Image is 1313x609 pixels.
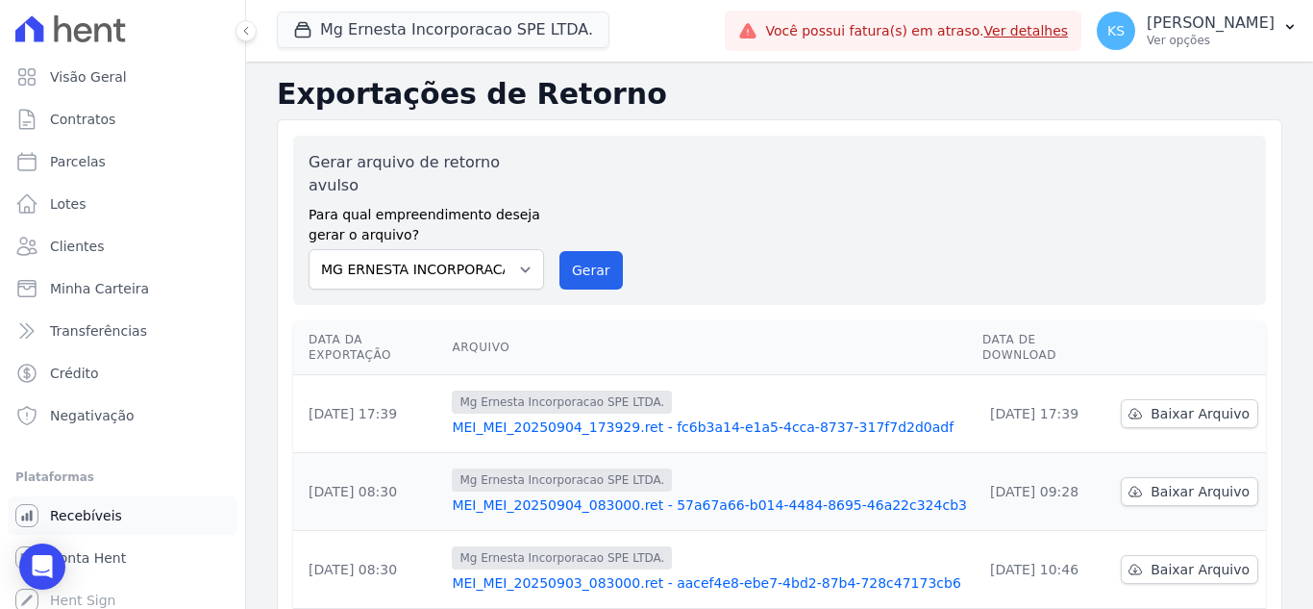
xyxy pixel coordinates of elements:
[975,320,1113,375] th: Data de Download
[1151,404,1250,423] span: Baixar Arquivo
[8,142,237,181] a: Parcelas
[975,375,1113,453] td: [DATE] 17:39
[1107,24,1125,38] span: KS
[309,151,544,197] label: Gerar arquivo de retorno avulso
[452,495,967,515] a: MEI_MEI_20250904_083000.ret - 57a67a66-b014-4484-8695-46a22c324cb3
[8,185,237,223] a: Lotes
[50,152,106,171] span: Parcelas
[293,320,444,375] th: Data da Exportação
[1121,399,1258,428] a: Baixar Arquivo
[1081,4,1313,58] button: KS [PERSON_NAME] Ver opções
[1147,13,1275,33] p: [PERSON_NAME]
[8,396,237,435] a: Negativação
[293,375,444,453] td: [DATE] 17:39
[50,406,135,425] span: Negativação
[1147,33,1275,48] p: Ver opções
[8,496,237,535] a: Recebíveis
[559,251,623,290] button: Gerar
[50,364,99,383] span: Crédito
[19,544,65,590] div: Open Intercom Messenger
[8,539,237,577] a: Conta Hent
[8,227,237,266] a: Clientes
[50,279,149,298] span: Minha Carteira
[975,531,1113,609] td: [DATE] 10:46
[50,110,115,129] span: Contratos
[277,12,609,48] button: Mg Ernesta Incorporacao SPE LTDA.
[50,506,122,525] span: Recebíveis
[452,546,672,570] span: Mg Ernesta Incorporacao SPE LTDA.
[452,573,967,593] a: MEI_MEI_20250903_083000.ret - aacef4e8-ebe7-4bd2-87b4-728c47173cb6
[452,391,672,414] span: Mg Ernesta Incorporacao SPE LTDA.
[452,469,672,492] span: Mg Ernesta Incorporacao SPE LTDA.
[765,21,1068,41] span: Você possui fatura(s) em atraso.
[293,453,444,531] td: [DATE] 08:30
[50,321,147,341] span: Transferências
[975,453,1113,531] td: [DATE] 09:28
[15,466,230,489] div: Plataformas
[50,194,87,214] span: Lotes
[8,269,237,308] a: Minha Carteira
[8,312,237,350] a: Transferências
[277,77,1282,112] h2: Exportações de Retorno
[293,531,444,609] td: [DATE] 08:30
[1121,555,1258,584] a: Baixar Arquivo
[984,23,1069,38] a: Ver detalhes
[1151,560,1250,579] span: Baixar Arquivo
[309,197,544,245] label: Para qual empreendimento deseja gerar o arquivo?
[50,67,127,87] span: Visão Geral
[1151,482,1250,501] span: Baixar Arquivo
[444,320,975,375] th: Arquivo
[50,237,104,256] span: Clientes
[452,418,967,437] a: MEI_MEI_20250904_173929.ret - fc6b3a14-e1a5-4cca-8737-317f7d2d0adf
[8,354,237,393] a: Crédito
[8,100,237,139] a: Contratos
[1121,477,1258,506] a: Baixar Arquivo
[50,548,126,568] span: Conta Hent
[8,58,237,96] a: Visão Geral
